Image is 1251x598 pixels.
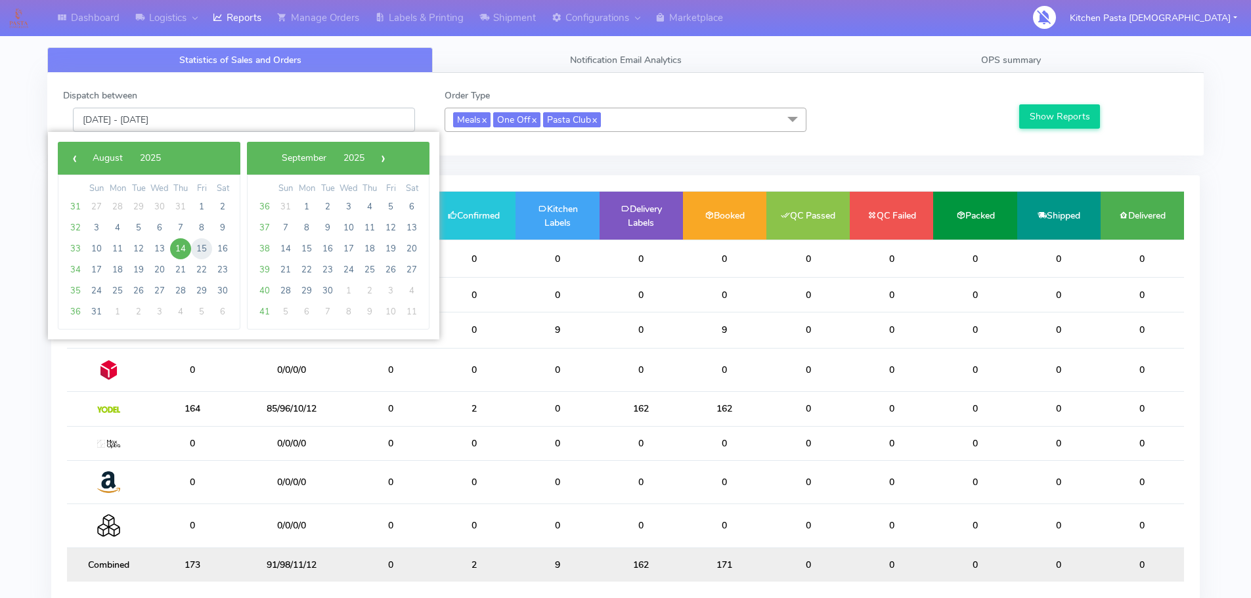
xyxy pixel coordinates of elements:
span: ‹ [64,148,84,168]
td: 162 [683,392,766,426]
td: 0 [432,278,516,312]
span: 28 [275,280,296,301]
span: 28 [107,196,128,217]
span: 20 [401,238,422,259]
span: 20 [149,259,170,280]
span: 22 [191,259,212,280]
span: 27 [86,196,107,217]
span: 8 [338,301,359,322]
td: 0 [432,348,516,391]
span: 9 [212,217,233,238]
td: 0 [850,547,933,582]
span: August [93,152,123,164]
span: 31 [170,196,191,217]
th: weekday [380,182,401,196]
span: 1 [338,280,359,301]
span: 30 [212,280,233,301]
td: 85/96/10/12 [234,392,349,426]
span: 11 [359,217,380,238]
span: 25 [359,259,380,280]
span: 41 [254,301,275,322]
span: 31 [86,301,107,322]
button: September [273,148,335,168]
td: 0 [766,426,850,460]
span: 38 [254,238,275,259]
button: 2025 [131,148,169,168]
td: Combined [67,547,150,582]
span: 2 [317,196,338,217]
span: 2 [128,301,149,322]
td: 0 [683,426,766,460]
th: weekday [317,182,338,196]
td: 0 [432,504,516,547]
span: 14 [275,238,296,259]
td: 0 [850,348,933,391]
td: 0 [349,460,432,503]
td: 0 [349,348,432,391]
td: 0 [600,348,683,391]
td: 0 [600,278,683,312]
th: weekday [338,182,359,196]
td: 0 [150,460,234,503]
span: 4 [170,301,191,322]
td: 0 [1017,278,1101,312]
button: August [84,148,131,168]
td: 0 [432,240,516,278]
span: 32 [65,217,86,238]
span: 3 [380,280,401,301]
span: 35 [65,280,86,301]
span: 3 [86,217,107,238]
span: 2 [212,196,233,217]
td: 173 [150,547,234,582]
span: 15 [296,238,317,259]
td: 0 [766,240,850,278]
td: Delivered [1101,192,1184,240]
span: 34 [65,259,86,280]
td: 0 [516,392,599,426]
td: 171 [683,547,766,582]
td: 0 [1101,547,1184,582]
span: 27 [149,280,170,301]
td: 91/98/11/12 [234,547,349,582]
td: 0/0/0/0 [234,504,349,547]
td: Kitchen Labels [516,192,599,240]
span: 24 [338,259,359,280]
td: 0 [1101,348,1184,391]
td: 0/0/0/0 [234,348,349,391]
td: 0 [766,278,850,312]
td: 0 [150,504,234,547]
td: 0 [850,426,933,460]
th: weekday [296,182,317,196]
img: Collection [97,514,120,537]
td: 0 [766,504,850,547]
span: 2 [359,280,380,301]
span: 14 [170,238,191,259]
td: Confirmed [432,192,516,240]
td: 0 [766,392,850,426]
td: Shipped [1017,192,1101,240]
span: 6 [296,301,317,322]
td: 0 [600,240,683,278]
button: Kitchen Pasta [DEMOGRAPHIC_DATA] [1060,5,1247,32]
td: 0 [516,460,599,503]
span: 7 [317,301,338,322]
span: 22 [296,259,317,280]
span: 16 [317,238,338,259]
bs-datepicker-navigation-view: ​ ​ ​ [253,149,393,161]
td: QC Failed [850,192,933,240]
button: 2025 [335,148,373,168]
td: 0 [600,312,683,348]
td: 0 [432,460,516,503]
span: 7 [170,217,191,238]
td: 0 [1101,426,1184,460]
bs-datepicker-navigation-view: ​ ​ ​ [64,149,189,161]
td: 0 [349,392,432,426]
td: 0/0/0/0 [234,460,349,503]
td: 0 [683,348,766,391]
td: 162 [600,392,683,426]
span: 18 [359,238,380,259]
td: 0 [933,278,1017,312]
td: 0 [850,460,933,503]
td: 0 [1017,547,1101,582]
td: QC Passed [766,192,850,240]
